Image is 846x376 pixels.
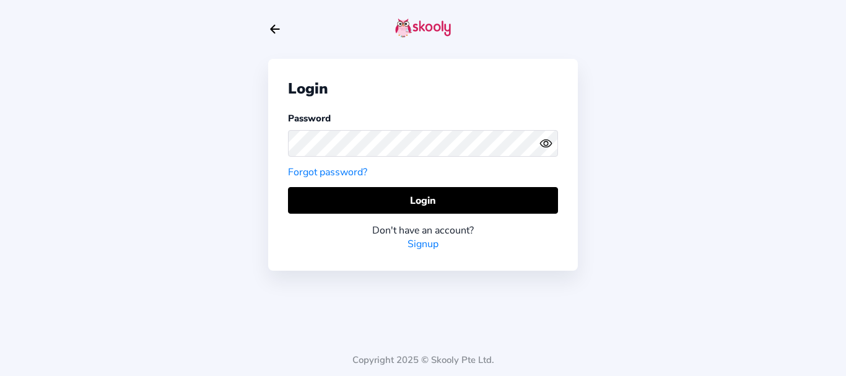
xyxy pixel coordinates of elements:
label: Password [288,112,331,125]
div: Login [288,79,558,98]
button: Login [288,187,558,214]
ion-icon: eye outline [539,137,552,150]
a: Signup [408,237,438,251]
img: skooly-logo.png [395,18,451,38]
div: Don't have an account? [288,224,558,237]
button: arrow back outline [268,22,282,36]
button: eye outlineeye off outline [539,137,558,150]
a: Forgot password? [288,165,367,179]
